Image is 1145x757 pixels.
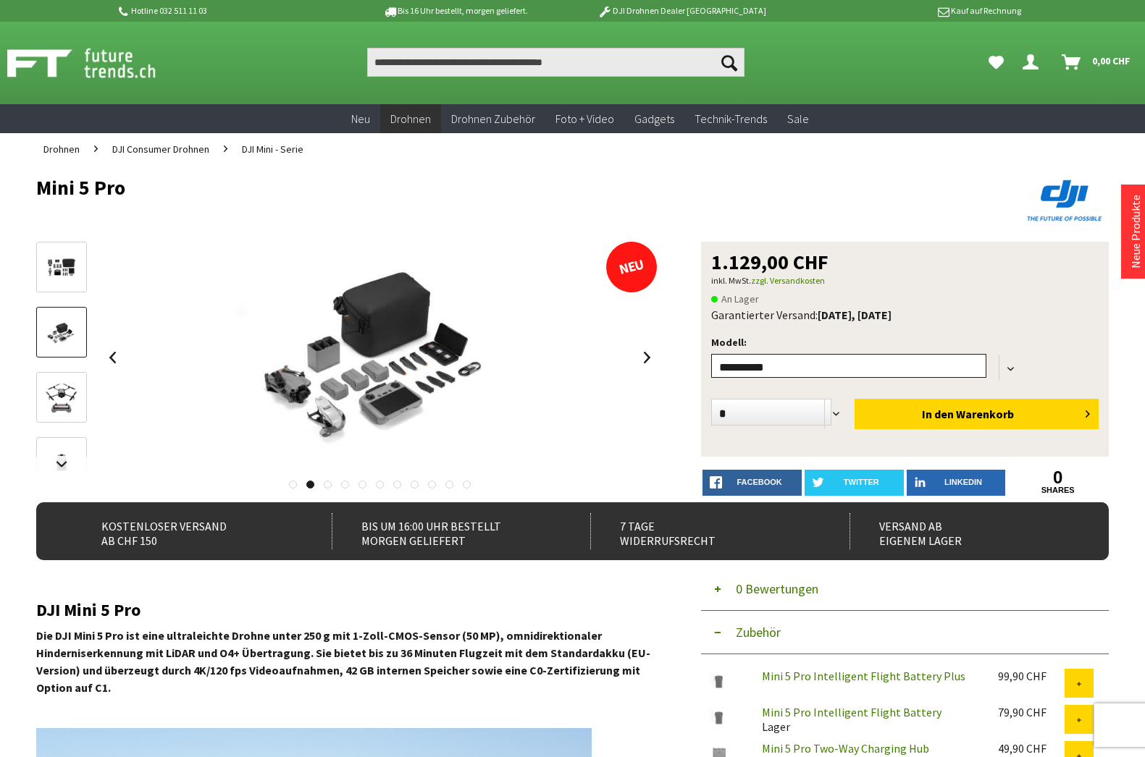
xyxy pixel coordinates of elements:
button: 0 Bewertungen [701,567,1109,611]
span: Drohnen Zubehör [451,111,535,126]
a: twitter [805,470,904,496]
span: DJI Consumer Drohnen [112,143,209,156]
img: Shop Futuretrends - zur Startseite wechseln [7,45,188,81]
p: inkl. MwSt. [711,272,1099,289]
a: Drohnen Zubehör [441,104,545,134]
b: [DATE], [DATE] [818,308,892,322]
div: 99,90 CHF [998,669,1065,683]
a: zzgl. Versandkosten [751,275,825,286]
span: DJI Mini - Serie [242,143,303,156]
a: shares [1008,486,1107,495]
p: DJI Drohnen Dealer [GEOGRAPHIC_DATA] [569,2,794,20]
a: Drohnen [380,104,441,134]
span: In den [922,407,954,421]
div: Versand ab eigenem Lager [850,513,1078,549]
img: Mini 5 Pro Intelligent Flight Battery [701,705,737,729]
span: facebook [737,478,781,486]
span: 1.129,00 CHF [711,252,829,272]
span: 0,00 CHF [1092,49,1131,72]
span: twitter [844,478,879,486]
a: Neu [341,104,380,134]
span: Gadgets [634,111,674,126]
button: In den Warenkorb [855,399,1099,429]
span: Drohnen [390,111,431,126]
strong: Die DJI Mini 5 Pro ist eine ultraleichte Drohne unter 250 g mit 1-Zoll-CMOS-Sensor (50 MP), omnid... [36,628,650,695]
a: facebook [702,470,802,496]
a: Neue Produkte [1128,195,1143,268]
input: Produkt, Marke, Kategorie, EAN, Artikelnummer… [367,48,744,77]
a: 0 [1008,470,1107,486]
h1: Mini 5 Pro [36,177,894,198]
a: Drohnen [36,133,87,165]
span: An Lager [711,290,759,308]
a: LinkedIn [907,470,1006,496]
a: Mini 5 Pro Intelligent Flight Battery Plus [762,669,965,683]
span: Warenkorb [956,407,1014,421]
p: Bis 16 Uhr bestellt, morgen geliefert. [343,2,569,20]
span: LinkedIn [944,478,982,486]
span: Neu [351,111,370,126]
a: Mini 5 Pro Intelligent Flight Battery [762,705,941,719]
p: Kauf auf Rechnung [795,2,1021,20]
span: Technik-Trends [695,111,767,126]
h2: DJI Mini 5 Pro [36,601,658,619]
a: Technik-Trends [684,104,777,134]
a: Warenkorb [1056,48,1138,77]
a: Dein Konto [1017,48,1050,77]
a: Gadgets [624,104,684,134]
span: Foto + Video [555,111,614,126]
a: Sale [777,104,819,134]
div: 79,90 CHF [998,705,1065,719]
div: 7 Tage Widerrufsrecht [590,513,818,549]
span: Sale [787,111,809,126]
button: Suchen [714,48,745,77]
div: Lager [750,705,986,734]
img: DJI [1022,177,1109,224]
a: DJI Mini - Serie [235,133,311,165]
div: Kostenloser Versand ab CHF 150 [72,513,301,549]
button: Zubehör [701,611,1109,654]
a: DJI Consumer Drohnen [105,133,217,165]
img: Mini 5 Pro Intelligent Flight Battery Plus [701,669,737,693]
a: Foto + Video [545,104,624,134]
p: Modell: [711,334,1099,351]
span: Drohnen [43,143,80,156]
a: Meine Favoriten [981,48,1011,77]
p: Hotline 032 511 11 03 [117,2,343,20]
div: Garantierter Versand: [711,308,1099,322]
img: Vorschau: Mini 5 Pro [41,254,83,282]
a: Mini 5 Pro Two-Way Charging Hub [762,741,929,756]
div: 49,90 CHF [998,741,1065,756]
div: Bis um 16:00 Uhr bestellt Morgen geliefert [332,513,560,549]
